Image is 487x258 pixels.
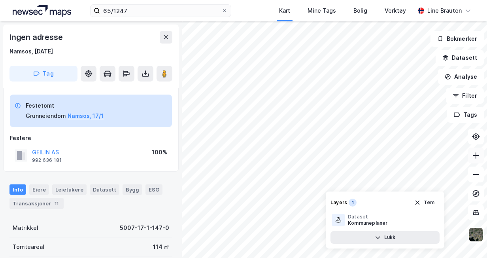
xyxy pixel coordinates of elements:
button: Analyse [438,69,484,85]
div: Tomteareal [13,242,44,252]
div: Festere [10,133,172,143]
div: Bygg [123,184,142,195]
div: Bolig [353,6,367,15]
div: Verktøy [385,6,406,15]
div: Line Brauten [427,6,462,15]
div: ESG [145,184,162,195]
div: Kontrollprogram for chat [447,220,487,258]
div: Ingen adresse [9,31,64,44]
div: Transaksjoner [9,198,64,209]
div: 100% [152,148,167,157]
button: Tøm [409,196,440,209]
div: Layers [330,199,347,206]
div: Kommuneplaner [348,220,388,226]
div: Namsos, [DATE] [9,47,53,56]
div: Info [9,184,26,195]
div: Kart [279,6,290,15]
button: Tags [447,107,484,123]
input: Søk på adresse, matrikkel, gårdeiere, leietakere eller personer [100,5,221,17]
div: Datasett [90,184,119,195]
button: Datasett [436,50,484,66]
button: Lukk [330,231,440,244]
div: 11 [53,199,60,207]
img: logo.a4113a55bc3d86da70a041830d287a7e.svg [13,5,71,17]
button: Namsos, 17/1 [68,111,104,121]
iframe: Chat Widget [447,220,487,258]
div: 114 ㎡ [153,242,169,252]
div: Grunneiendom [26,111,66,121]
div: Mine Tags [308,6,336,15]
div: Leietakere [52,184,87,195]
div: 5007-17-1-147-0 [120,223,169,233]
div: 1 [349,199,357,207]
div: Dataset [348,214,388,220]
div: 992 636 181 [32,157,62,163]
div: Eiere [29,184,49,195]
button: Filter [446,88,484,104]
div: Festetomt [26,101,104,110]
button: Bokmerker [430,31,484,47]
div: Matrikkel [13,223,38,233]
button: Tag [9,66,77,82]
